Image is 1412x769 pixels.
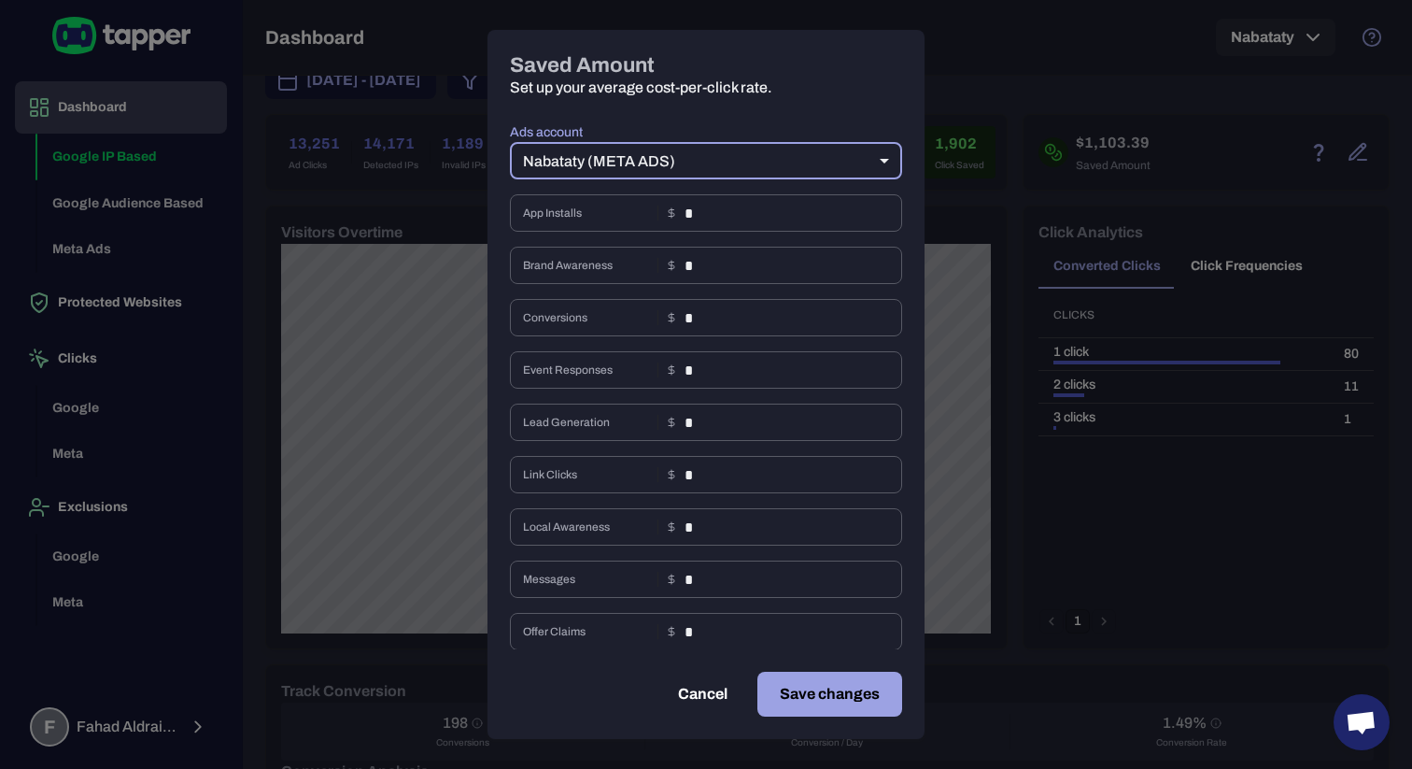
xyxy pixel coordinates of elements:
span: Save changes [780,683,880,705]
span: Conversions [523,310,650,325]
button: Cancel [656,672,750,717]
div: Nabataty (META ADS) [510,142,902,179]
p: Set up your average cost-per-click rate. [510,78,902,97]
span: Lead Generation [523,415,650,430]
span: Event Responses [523,363,650,377]
span: App Installs [523,206,650,221]
a: Open chat [1334,694,1390,750]
span: Brand Awareness [523,258,650,273]
button: Save changes [757,672,902,717]
label: Ads account [510,123,902,142]
span: Link Clicks [523,467,650,482]
h4: Saved Amount [510,52,902,78]
span: Messages [523,572,650,587]
span: Local Awareness [523,520,650,534]
span: Offer Claims [523,624,650,639]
